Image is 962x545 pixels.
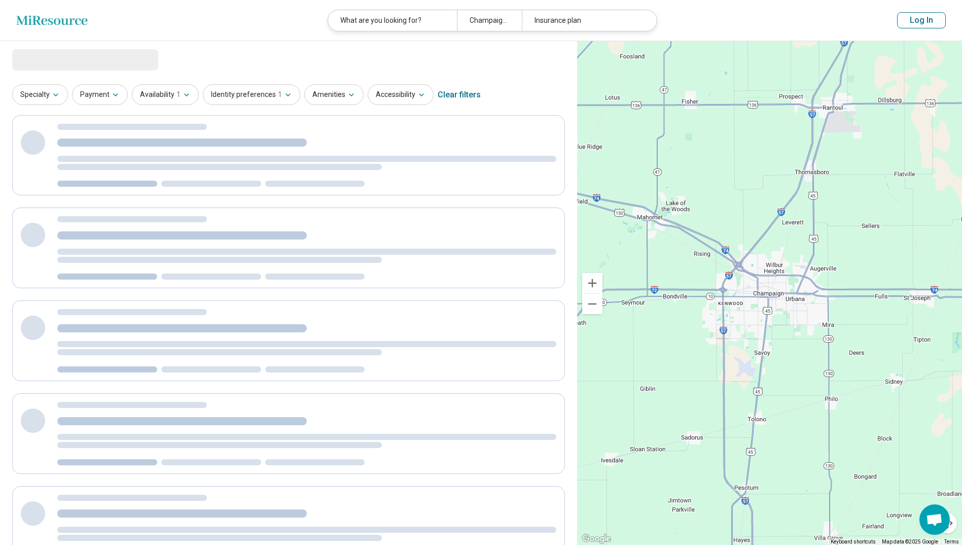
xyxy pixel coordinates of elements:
button: Amenities [304,84,364,105]
div: What are you looking for? [328,10,457,31]
button: Identity preferences1 [203,84,300,105]
button: Specialty [12,84,68,105]
span: Loading... [12,49,97,70]
a: Terms (opens in new tab) [944,539,959,544]
button: Accessibility [368,84,434,105]
span: 1 [176,89,181,100]
button: Availability1 [132,84,199,105]
span: Map data ©2025 Google [882,539,938,544]
button: Zoom in [582,273,602,293]
div: Clear filters [438,83,481,107]
button: Payment [72,84,128,105]
button: Log In [897,12,946,28]
div: Open chat [919,504,950,535]
div: Champaign, [GEOGRAPHIC_DATA] 61820 [457,10,521,31]
button: Zoom out [582,294,602,314]
div: Insurance plan [522,10,651,31]
span: 1 [278,89,282,100]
